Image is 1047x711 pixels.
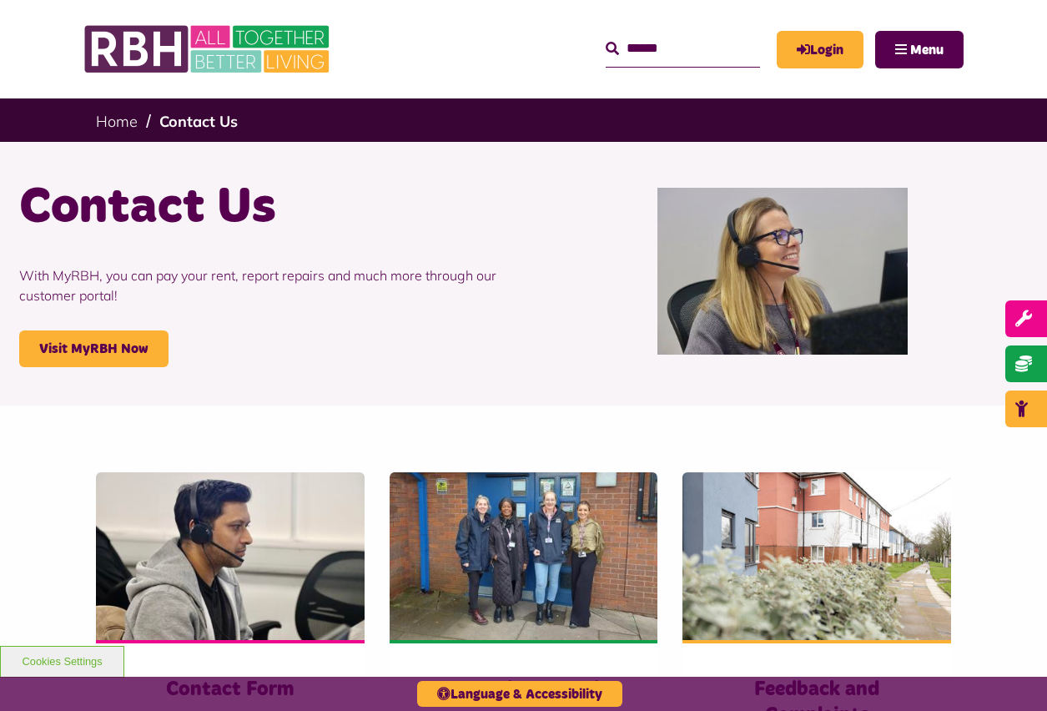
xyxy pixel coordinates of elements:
[657,188,908,355] img: Contact Centre February 2024 (1)
[910,43,944,57] span: Menu
[96,472,365,640] img: Contact Centre February 2024 (4)
[159,112,238,131] a: Contact Us
[682,472,951,640] img: SAZMEDIA RBH 22FEB24 97
[417,681,622,707] button: Language & Accessibility
[96,112,138,131] a: Home
[19,330,169,367] a: Visit MyRBH Now
[19,240,511,330] p: With MyRBH, you can pay your rent, report repairs and much more through our customer portal!
[777,31,863,68] a: MyRBH
[875,31,964,68] button: Navigation
[83,17,334,82] img: RBH
[19,175,511,240] h1: Contact Us
[972,636,1047,711] iframe: Netcall Web Assistant for live chat
[390,472,658,640] img: Heywood Drop In 2024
